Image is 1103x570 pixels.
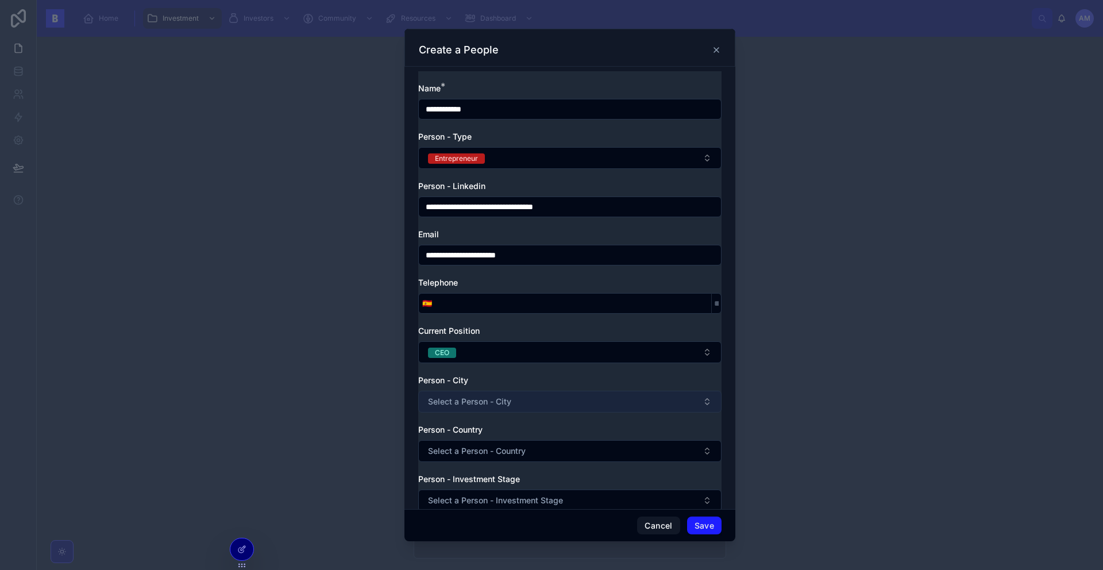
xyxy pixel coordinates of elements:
span: Person - City [418,375,468,385]
button: Unselect CEO [428,346,456,358]
span: Person - Linkedin [418,181,485,191]
div: Entrepreneur [435,153,478,164]
button: Select Button [418,341,722,363]
span: Name [418,83,441,93]
span: Person - Type [418,132,472,141]
button: Select Button [419,293,435,314]
span: Person - Country [418,425,483,434]
button: Select Button [418,440,722,462]
span: Select a Person - City [428,396,511,407]
span: Email [418,229,439,239]
button: Unselect ENTREPRENEUR [428,152,485,164]
button: Select Button [418,391,722,413]
h3: Create a People [419,43,499,57]
button: Save [687,517,722,535]
div: CEO [435,348,449,358]
span: Select a Person - Investment Stage [428,495,563,506]
button: Select Button [418,147,722,169]
span: 🇪🇸 [422,298,432,309]
button: Select Button [418,490,722,511]
button: Cancel [637,517,680,535]
span: Current Position [418,326,480,336]
span: Telephone [418,278,458,287]
span: Person - Investment Stage [418,474,520,484]
span: Select a Person - Country [428,445,526,457]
